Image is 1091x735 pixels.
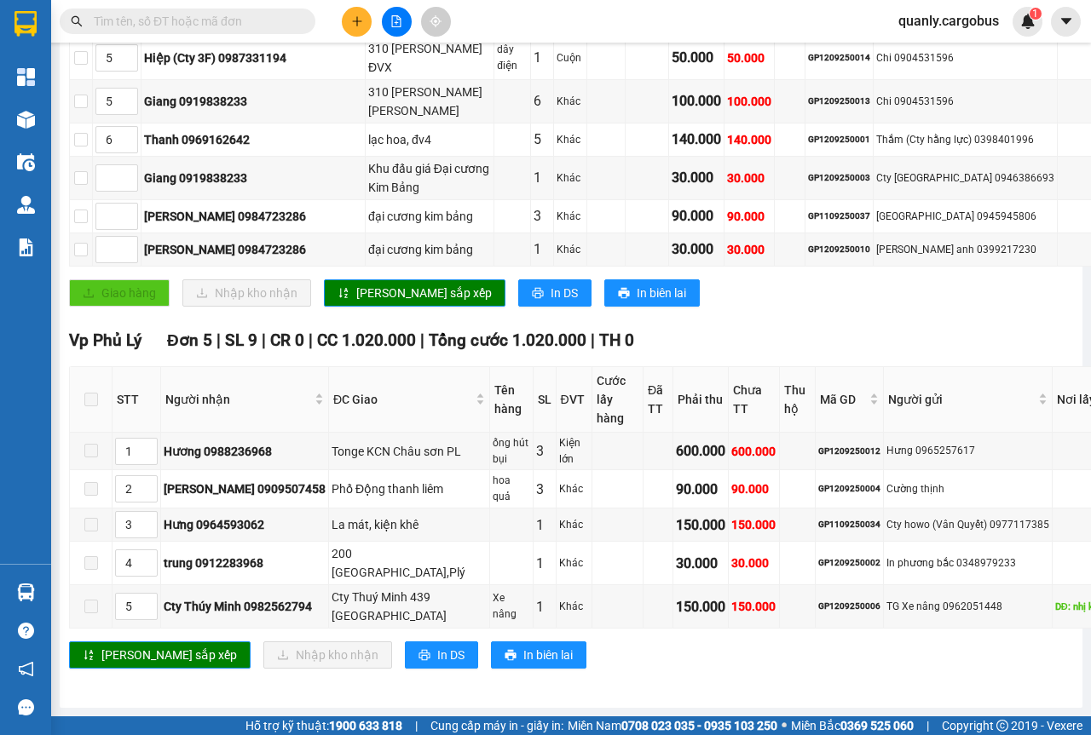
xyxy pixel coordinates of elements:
div: GP1209250002 [818,556,880,570]
span: caret-down [1059,14,1074,29]
strong: 0369 525 060 [840,719,914,732]
span: message [18,699,34,715]
div: 6 [534,90,551,112]
div: 1 [536,596,553,617]
div: Kiện lớn [559,435,590,468]
span: CC 1.020.000 [317,330,416,350]
div: 3 [534,205,551,227]
div: GP1209250010 [808,243,870,256]
img: logo-vxr [14,11,37,37]
span: SL 9 [225,330,257,350]
span: In DS [437,646,465,664]
div: 1 [536,514,553,536]
div: hoa quả [493,473,529,505]
span: [PERSON_NAME] sắp xếp [356,284,492,302]
div: trung 0912283968 [164,554,326,572]
span: [PERSON_NAME] sắp xếp [101,646,237,664]
div: Khác [557,170,584,187]
div: Khác [557,132,584,148]
span: | [415,716,418,735]
span: Cung cấp máy in - giấy in: [430,716,563,735]
div: dây điện [497,42,528,74]
div: Thắm (Cty hằng lực) 0398401996 [876,132,1054,148]
span: quanly.cargobus [885,10,1013,32]
sup: 1 [1030,8,1042,20]
img: solution-icon [17,238,35,256]
span: | [262,330,266,350]
button: file-add [382,7,412,37]
span: Vp Phủ Lý [69,330,141,350]
span: | [216,330,221,350]
div: GP1109250037 [808,210,870,223]
span: Miền Nam [568,716,777,735]
div: 90.000 [672,205,721,227]
span: copyright [996,720,1008,732]
span: | [591,330,595,350]
div: In phương bắc 0348979233 [886,555,1049,571]
div: Cty Thúy Minh 0982562794 [164,597,326,616]
span: TH 0 [599,330,634,350]
div: Khác [559,599,590,615]
div: Cuộn [557,50,584,66]
div: Khác [559,517,590,533]
button: printerIn biên lai [491,641,586,669]
div: 30.000 [727,240,771,259]
td: GP1209250002 [816,542,884,585]
div: 100.000 [727,92,771,111]
div: 5 [534,129,551,150]
div: Khác [559,555,590,571]
span: Miền Bắc [791,716,914,735]
div: 50.000 [672,47,721,68]
span: 1 [1032,8,1038,20]
div: 30.000 [672,167,721,188]
div: GP1109250034 [818,518,880,531]
div: GP1209250001 [808,133,870,146]
div: Chi 0904531596 [876,94,1054,110]
div: Khu đấu giá Đại cương Kim Bảng [368,159,491,197]
span: ⚪️ [782,722,787,729]
div: 1 [534,47,551,68]
div: GP1209250012 [818,445,880,458]
span: Tổng cước 1.020.000 [429,330,586,350]
div: Khác [557,209,584,225]
div: 100.000 [672,90,721,112]
th: Phải thu [673,367,729,433]
span: ĐC Giao [333,390,472,409]
div: 150.000 [731,597,777,616]
div: GP1209250003 [808,171,870,185]
div: Xe nâng [493,590,529,623]
div: GP1209250004 [818,482,880,496]
div: 3 [536,479,553,500]
div: 30.000 [727,169,771,187]
div: 310 [PERSON_NAME] ĐVX [368,39,491,77]
strong: 0708 023 035 - 0935 103 250 [621,719,777,732]
div: Khác [559,481,590,497]
td: GP1209250012 [816,433,884,471]
button: caret-down [1051,7,1081,37]
span: In biên lai [523,646,573,664]
div: 50.000 [727,49,771,67]
button: sort-ascending[PERSON_NAME] sắp xếp [69,641,251,669]
div: Cty Thuý Minh 439 [GEOGRAPHIC_DATA] [332,588,487,625]
div: GP1209250014 [808,51,870,65]
button: sort-ascending[PERSON_NAME] sắp xếp [324,279,505,307]
th: Tên hàng [490,367,533,433]
div: 1 [534,167,551,188]
img: warehouse-icon [17,583,35,601]
img: warehouse-icon [17,111,35,129]
div: 150.000 [676,514,725,536]
div: 600.000 [731,442,777,461]
span: Đơn 5 [167,330,212,350]
div: 30.000 [676,553,725,574]
div: 200 [GEOGRAPHIC_DATA],Plý [332,544,487,582]
div: Phố Động thanh liêm [332,479,487,498]
img: warehouse-icon [17,196,35,214]
span: search [71,15,83,27]
div: Cty [GEOGRAPHIC_DATA] 0946386693 [876,170,1054,187]
button: printerIn biên lai [604,279,700,307]
th: Đã TT [644,367,673,433]
button: plus [342,7,372,37]
div: [PERSON_NAME] 0909507458 [164,479,326,498]
div: Tonge KCN Châu sơn PL [332,442,487,461]
div: Chi 0904531596 [876,50,1054,66]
